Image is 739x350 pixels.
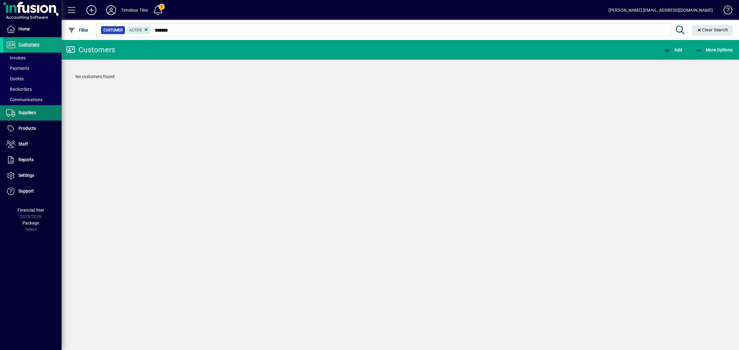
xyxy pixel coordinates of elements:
a: Backorders [3,84,62,94]
span: Customer [103,27,123,33]
a: Invoices [3,53,62,63]
span: Backorders [6,87,32,92]
button: Filter [67,25,90,36]
span: Communications [6,97,42,102]
span: Active [129,28,142,32]
a: Staff [3,137,62,152]
button: Profile [101,5,121,16]
a: Quotes [3,74,62,84]
a: Communications [3,94,62,105]
a: Knowledge Base [719,1,731,21]
a: Suppliers [3,105,62,121]
span: Payments [6,66,29,71]
span: Staff [18,141,28,146]
button: More Options [694,44,734,55]
a: Support [3,184,62,199]
div: Timeless Tiles [121,5,148,15]
span: Customers [18,42,39,47]
div: Customers [66,45,115,55]
span: Home [18,26,30,31]
button: Add [662,44,684,55]
button: Clear [692,25,733,36]
span: Reports [18,157,34,162]
span: Support [18,189,34,193]
a: Products [3,121,62,136]
span: Quotes [6,76,24,81]
span: Package [22,221,39,225]
a: Home [3,22,62,37]
button: Add [82,5,101,16]
span: Settings [18,173,34,178]
mat-chip: Activation Status: Active [127,26,151,34]
a: Payments [3,63,62,74]
span: Suppliers [18,110,36,115]
span: Products [18,126,36,131]
a: Settings [3,168,62,183]
span: More Options [695,47,733,52]
span: Financial Year [18,208,44,213]
span: Clear Search [697,27,728,32]
span: Add [664,47,682,52]
a: Reports [3,152,62,168]
span: Filter [68,28,89,33]
span: Invoices [6,55,26,60]
div: No customers found [69,67,731,86]
div: [PERSON_NAME] [EMAIL_ADDRESS][DOMAIN_NAME] [608,5,713,15]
